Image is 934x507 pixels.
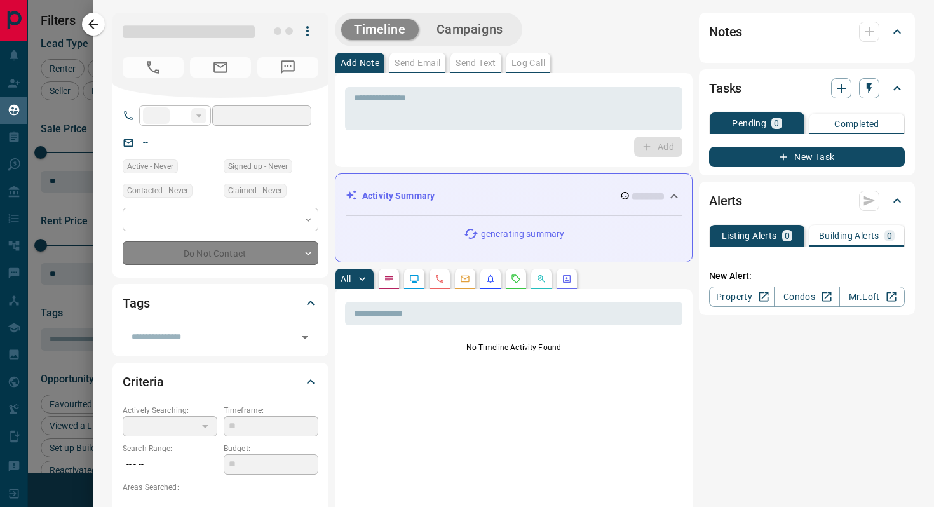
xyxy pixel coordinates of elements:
[123,241,318,265] div: Do Not Contact
[346,184,682,208] div: Activity Summary
[709,186,905,216] div: Alerts
[839,287,905,307] a: Mr.Loft
[709,269,905,283] p: New Alert:
[341,274,351,283] p: All
[123,372,164,392] h2: Criteria
[123,288,318,318] div: Tags
[224,405,318,416] p: Timeframe:
[123,405,217,416] p: Actively Searching:
[819,231,879,240] p: Building Alerts
[341,19,419,40] button: Timeline
[224,443,318,454] p: Budget:
[709,22,742,42] h2: Notes
[709,78,741,98] h2: Tasks
[341,58,379,67] p: Add Note
[190,57,251,78] span: No Email
[460,274,470,284] svg: Emails
[123,293,149,313] h2: Tags
[435,274,445,284] svg: Calls
[722,231,777,240] p: Listing Alerts
[228,160,288,173] span: Signed up - Never
[481,227,564,241] p: generating summary
[709,73,905,104] div: Tasks
[143,137,148,147] a: --
[296,328,314,346] button: Open
[123,367,318,397] div: Criteria
[536,274,546,284] svg: Opportunities
[785,231,790,240] p: 0
[257,57,318,78] span: No Number
[709,191,742,211] h2: Alerts
[409,274,419,284] svg: Lead Browsing Activity
[123,454,217,475] p: -- - --
[834,119,879,128] p: Completed
[362,189,435,203] p: Activity Summary
[562,274,572,284] svg: Agent Actions
[228,184,282,197] span: Claimed - Never
[123,57,184,78] span: No Number
[709,147,905,167] button: New Task
[887,231,892,240] p: 0
[709,287,775,307] a: Property
[774,287,839,307] a: Condos
[384,274,394,284] svg: Notes
[123,482,318,493] p: Areas Searched:
[511,274,521,284] svg: Requests
[774,119,779,128] p: 0
[127,160,173,173] span: Active - Never
[732,119,766,128] p: Pending
[485,274,496,284] svg: Listing Alerts
[123,443,217,454] p: Search Range:
[345,342,682,353] p: No Timeline Activity Found
[709,17,905,47] div: Notes
[424,19,516,40] button: Campaigns
[127,184,188,197] span: Contacted - Never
